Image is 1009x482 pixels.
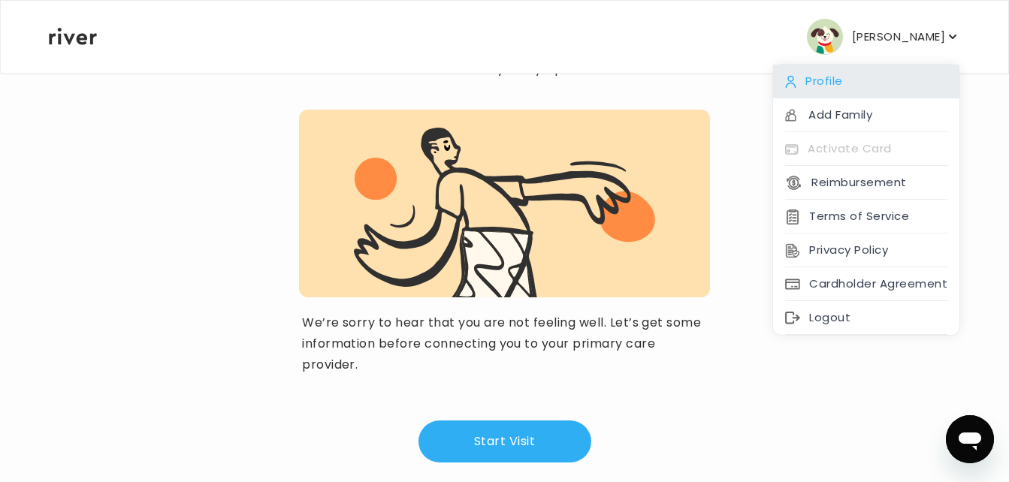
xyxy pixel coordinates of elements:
[773,132,959,166] div: Activate Card
[773,233,959,267] div: Privacy Policy
[773,65,959,98] div: Profile
[785,172,906,193] button: Reimbursement
[773,98,959,132] div: Add Family
[418,420,591,462] button: Start Visit
[946,415,994,463] iframe: Button to launch messaging window, conversation in progress
[852,26,945,47] p: [PERSON_NAME]
[302,312,707,375] p: We’re sorry to hear that you are not feeling well. Let’s get some information before connecting y...
[773,267,959,301] div: Cardholder Agreement
[354,125,655,297] img: visit complete graphic
[807,19,843,55] img: user avatar
[773,200,959,233] div: Terms of Service
[807,19,960,55] button: user avatar[PERSON_NAME]
[773,301,959,335] div: Logout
